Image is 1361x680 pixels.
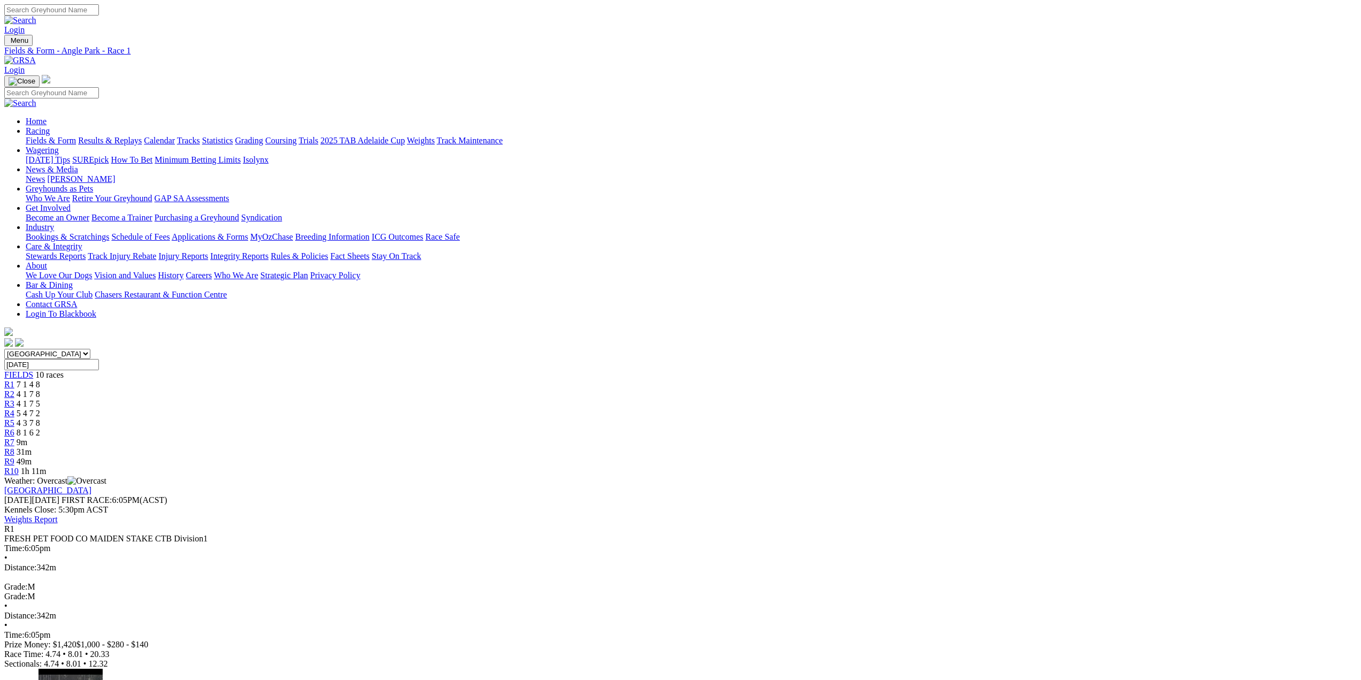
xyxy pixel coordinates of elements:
span: Weather: Overcast [4,476,106,485]
a: Rules & Policies [271,251,328,261]
span: R5 [4,418,14,427]
a: Isolynx [243,155,268,164]
div: Racing [26,136,1357,146]
span: Grade: [4,592,28,601]
a: R9 [4,457,14,466]
a: [GEOGRAPHIC_DATA] [4,486,91,495]
a: News [26,174,45,184]
span: FIRST RACE: [61,495,112,505]
a: Weights [407,136,435,145]
a: Purchasing a Greyhound [155,213,239,222]
a: Careers [186,271,212,280]
a: Track Injury Rebate [88,251,156,261]
a: Syndication [241,213,282,222]
div: 342m [4,563,1357,572]
span: • [4,601,7,610]
span: 6:05PM(ACST) [61,495,167,505]
a: Greyhounds as Pets [26,184,93,193]
a: Fields & Form - Angle Park - Race 1 [4,46,1357,56]
a: Minimum Betting Limits [155,155,241,164]
div: Prize Money: $1,420 [4,640,1357,650]
div: Greyhounds as Pets [26,194,1357,203]
a: Login [4,25,25,34]
a: Contact GRSA [26,300,77,309]
span: 49m [17,457,32,466]
div: FRESH PET FOOD CO MAIDEN STAKE CTB Division1 [4,534,1357,544]
a: We Love Our Dogs [26,271,92,280]
a: Care & Integrity [26,242,82,251]
a: Fact Sheets [330,251,370,261]
a: SUREpick [72,155,109,164]
span: 20.33 [90,650,110,659]
img: logo-grsa-white.png [4,327,13,336]
div: Get Involved [26,213,1357,223]
a: Race Safe [425,232,459,241]
div: News & Media [26,174,1357,184]
span: Sectionals: [4,659,42,668]
span: 12.32 [88,659,107,668]
a: Login To Blackbook [26,309,96,318]
span: [DATE] [4,495,59,505]
a: Strategic Plan [260,271,308,280]
a: About [26,261,47,270]
a: R7 [4,438,14,447]
img: twitter.svg [15,338,24,347]
a: Who We Are [214,271,258,280]
span: Time: [4,630,25,639]
span: Distance: [4,611,36,620]
a: R2 [4,389,14,399]
img: Search [4,98,36,108]
div: Bar & Dining [26,290,1357,300]
img: logo-grsa-white.png [42,75,50,83]
a: Chasers Restaurant & Function Centre [95,290,227,299]
a: R4 [4,409,14,418]
a: Tracks [177,136,200,145]
a: FIELDS [4,370,33,379]
span: $1,000 - $280 - $140 [76,640,149,649]
input: Search [4,4,99,16]
span: Grade: [4,582,28,591]
span: 8.01 [68,650,83,659]
a: Industry [26,223,54,232]
span: • [63,650,66,659]
img: GRSA [4,56,36,65]
button: Toggle navigation [4,35,33,46]
a: ICG Outcomes [372,232,423,241]
a: R10 [4,467,19,476]
div: Care & Integrity [26,251,1357,261]
input: Search [4,87,99,98]
a: Login [4,65,25,74]
a: Track Maintenance [437,136,503,145]
a: Retire Your Greyhound [72,194,152,203]
a: Results & Replays [78,136,142,145]
span: 8.01 [66,659,81,668]
a: R3 [4,399,14,408]
span: R1 [4,380,14,389]
input: Select date [4,359,99,370]
span: • [4,553,7,562]
a: Calendar [144,136,175,145]
span: [DATE] [4,495,32,505]
span: 4 3 7 8 [17,418,40,427]
a: Grading [235,136,263,145]
div: Wagering [26,155,1357,165]
div: M [4,582,1357,592]
a: GAP SA Assessments [155,194,229,203]
img: Close [9,77,35,86]
span: 31m [17,447,32,456]
div: M [4,592,1357,601]
span: • [85,650,88,659]
span: • [61,659,64,668]
span: 8 1 6 2 [17,428,40,437]
span: • [83,659,87,668]
a: Bar & Dining [26,280,73,289]
span: 7 1 4 8 [17,380,40,389]
a: 2025 TAB Adelaide Cup [320,136,405,145]
span: R8 [4,447,14,456]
